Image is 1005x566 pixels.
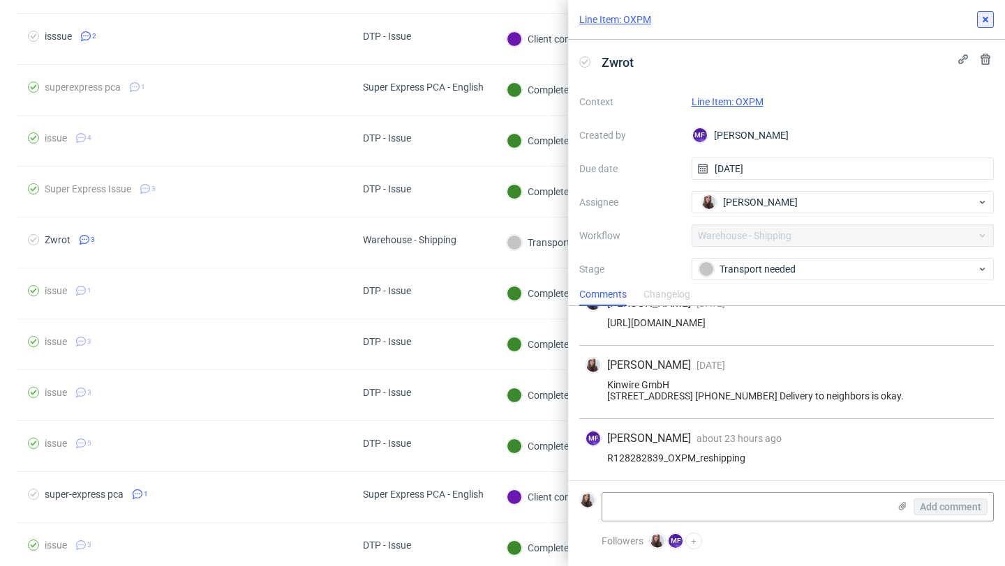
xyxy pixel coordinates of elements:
[723,195,798,209] span: [PERSON_NAME]
[579,93,680,110] label: Context
[87,285,91,296] span: 1
[586,358,600,372] img: Sandra Beśka
[45,540,67,551] div: issue
[579,227,680,244] label: Workflow
[45,336,67,347] div: issue
[579,194,680,211] label: Assignee
[45,82,121,93] div: superexpress pca
[702,195,716,209] img: Sandra Beśka
[363,540,411,551] div: DTP - Issue
[45,31,72,42] div: isssue
[507,388,574,403] div: Completed
[507,133,574,148] div: Completed
[643,284,690,306] div: Changelog
[45,234,70,245] div: Zwrot
[607,431,691,446] span: [PERSON_NAME]
[579,261,680,277] label: Stage
[697,433,782,444] span: about 23 hours ago
[363,82,484,93] div: Super Express PCA - English
[585,379,988,401] div: Kinwire GmbH [STREET_ADDRESS] [PHONE_NUMBER] Delivery to neighbors is okay.
[507,286,574,301] div: Completed
[87,336,91,347] span: 3
[507,540,574,556] div: Completed
[45,438,67,449] div: issue
[87,438,91,449] span: 5
[585,452,988,464] div: R128282839_OXPM_reshipping
[363,336,411,347] div: DTP - Issue
[507,489,598,505] div: Client contacted
[363,31,411,42] div: DTP - Issue
[579,127,680,144] label: Created by
[596,51,639,74] span: Zwrot
[507,337,574,352] div: Completed
[363,489,484,500] div: Super Express PCA - English
[507,235,604,250] div: Transport needed
[87,540,91,551] span: 3
[585,317,988,328] div: [URL][DOMAIN_NAME]
[586,431,600,445] figcaption: MF
[692,96,764,107] a: Line Item: OXPM
[669,534,683,548] figcaption: MF
[579,160,680,177] label: Due date
[363,132,411,144] div: DTP - Issue
[91,234,95,245] span: 3
[151,183,156,194] span: 3
[602,535,643,546] span: Followers
[141,82,145,93] span: 1
[92,31,96,42] span: 2
[581,494,595,507] img: Sandra Beśka
[507,31,598,47] div: Client contacted
[45,285,67,296] div: issue
[607,358,691,373] span: [PERSON_NAME]
[363,285,411,296] div: DTP - Issue
[685,533,702,549] button: +
[693,128,707,142] figcaption: MF
[363,183,411,194] div: DTP - Issue
[579,13,651,26] a: Line Item: OXPM
[579,284,627,306] div: Comments
[650,534,664,548] img: Sandra Beśka
[45,387,67,398] div: issue
[87,387,91,398] span: 3
[699,261,976,277] div: Transport needed
[507,82,574,98] div: Completed
[507,438,574,454] div: Completed
[45,132,67,144] div: issue
[697,360,725,371] span: [DATE]
[363,234,456,245] div: Warehouse - Shipping
[507,184,574,199] div: Completed
[87,132,91,144] span: 4
[363,387,411,398] div: DTP - Issue
[363,438,411,449] div: DTP - Issue
[45,183,131,194] div: Super Express Issue
[45,489,124,500] div: super-express pca
[692,124,995,146] div: [PERSON_NAME]
[144,489,148,500] span: 1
